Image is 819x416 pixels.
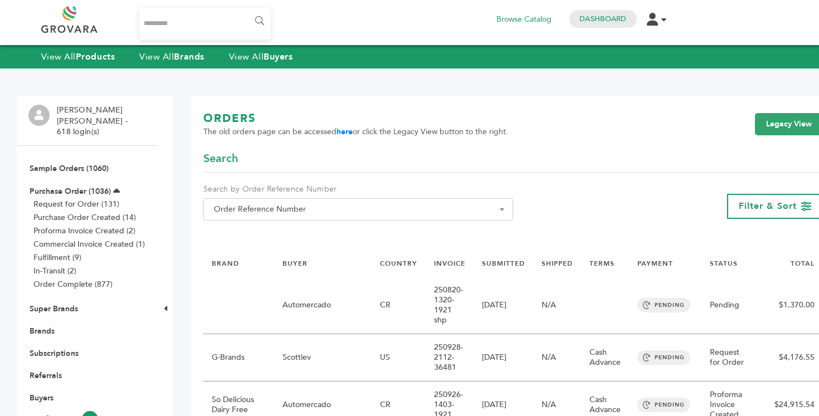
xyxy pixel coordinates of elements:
td: Request for Order [701,334,755,381]
span: Search [203,151,238,167]
img: profile.png [28,105,50,126]
a: Commercial Invoice Created (1) [33,239,145,249]
a: BUYER [282,259,308,268]
a: here [337,126,353,137]
span: The old orders page can be accessed or click the Legacy View button to the right. [203,126,508,138]
a: In-Transit (2) [33,266,76,276]
span: Filter & Sort [739,200,797,212]
td: Scottlev [274,334,372,381]
a: Fulfillment (9) [33,252,81,263]
strong: Brands [174,51,204,63]
td: G-Brands [203,334,274,381]
span: PENDING [637,398,690,412]
td: 250820-1320-1921 shp [426,277,474,334]
td: Pending [701,277,755,334]
td: [DATE] [474,334,533,381]
span: Order Reference Number [209,202,507,217]
a: View AllProducts [41,51,115,63]
li: [PERSON_NAME] [PERSON_NAME] - 618 login(s) [57,105,153,138]
a: TERMS [589,259,615,268]
a: Proforma Invoice Created (2) [33,226,135,236]
h1: ORDERS [203,111,508,126]
strong: Buyers [264,51,292,63]
a: SUBMITTED [482,259,525,268]
a: Purchase Order (1036) [30,186,111,197]
td: [DATE] [474,277,533,334]
label: Search by Order Reference Number [203,184,513,195]
a: Super Brands [30,304,78,314]
a: TOTAL [791,259,815,268]
span: PENDING [637,298,690,312]
a: COUNTRY [380,259,417,268]
a: Buyers [30,393,53,403]
a: Purchase Order Created (14) [33,212,136,223]
a: Subscriptions [30,348,79,359]
a: PAYMENT [637,259,673,268]
td: CR [372,277,426,334]
a: Referrals [30,370,62,381]
a: Sample Orders (1060) [30,163,109,174]
a: Request for Order (131) [33,199,119,209]
td: Automercado [274,277,372,334]
input: Search... [139,8,271,40]
td: US [372,334,426,381]
td: Cash Advance [581,334,629,381]
a: BRAND [212,259,239,268]
a: INVOICE [434,259,465,268]
span: Order Reference Number [203,198,513,221]
span: PENDING [637,350,690,365]
strong: Products [76,51,115,63]
a: SHIPPED [542,259,573,268]
td: 250928-2112-36481 [426,334,474,381]
a: Browse Catalog [496,13,552,26]
td: N/A [533,277,581,334]
a: Dashboard [579,14,626,24]
a: View AllBuyers [229,51,293,63]
td: N/A [533,334,581,381]
a: Order Complete (877) [33,279,113,290]
a: Brands [30,326,55,336]
a: STATUS [710,259,738,268]
a: View AllBrands [139,51,204,63]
